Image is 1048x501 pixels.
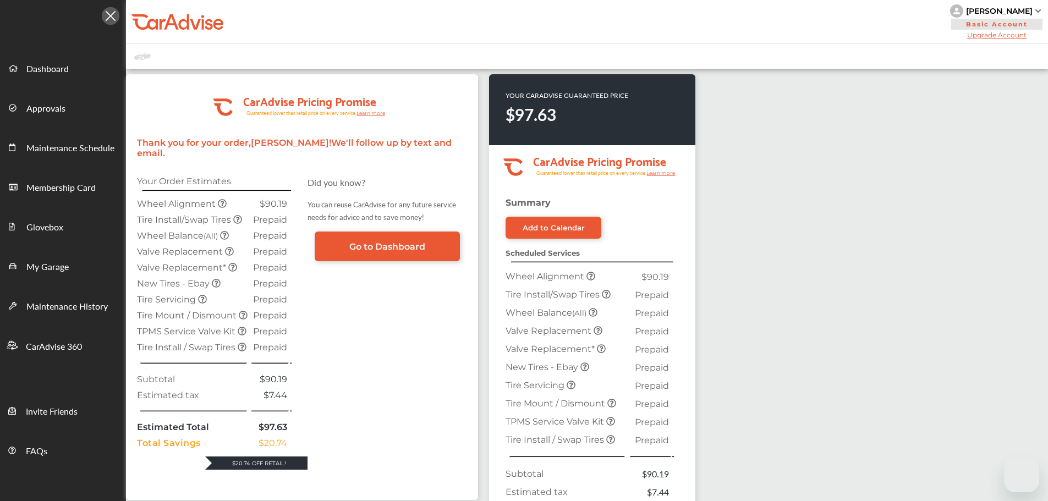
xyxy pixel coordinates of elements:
td: Subtotal [134,371,250,387]
span: Prepaid [253,310,287,321]
span: New Tires - Ebay [506,362,580,372]
tspan: Guaranteed lower than retail price on every service. [246,109,356,117]
span: Valve Replacement [506,326,594,336]
td: $7.44 [250,387,290,403]
img: Icon.5fd9dcc7.svg [102,7,119,25]
tspan: Guaranteed lower than retail price on every service. [536,169,646,177]
span: Tire Install / Swap Tires [506,434,606,445]
span: Prepaid [253,246,287,257]
span: Prepaid [635,381,669,391]
p: Thank you for your order, [PERSON_NAME] ! We'll follow up by text and email. [137,137,467,158]
span: Tire Servicing [137,294,198,305]
span: Dashboard [26,62,69,76]
span: My Garage [26,260,69,274]
span: Prepaid [635,417,669,427]
span: Maintenance History [26,300,108,314]
span: Prepaid [635,308,669,318]
td: Estimated tax [503,483,629,501]
span: Tire Install / Swap Tires [137,342,238,353]
img: sCxJUJ+qAmfqhQGDUl18vwLg4ZYJ6CxN7XmbOMBAAAAAElFTkSuQmCC [1035,9,1041,13]
td: $20.74 [250,435,290,451]
span: Prepaid [253,214,287,225]
a: Maintenance Schedule [1,127,125,167]
small: You can reuse CarAdvise for any future service needs for advice and to save money! [308,199,456,222]
strong: $97.63 [506,103,556,126]
span: Wheel Alignment [506,271,586,282]
span: TPMS Service Valve Kit [506,416,606,427]
a: Glovebox [1,206,125,246]
span: Valve Replacement [137,246,225,257]
span: Tire Install/Swap Tires [506,289,602,300]
tspan: CarAdvise Pricing Promise [243,91,376,111]
span: Tire Mount / Dismount [506,398,607,409]
td: $90.19 [629,465,672,483]
a: Add to Calendar [506,217,601,239]
td: Estimated tax [134,387,250,403]
span: Wheel Balance [137,230,220,241]
iframe: Button to launch messaging window [1004,457,1039,492]
span: Prepaid [253,342,287,353]
a: Membership Card [1,167,125,206]
tspan: Learn more [646,170,676,176]
span: Upgrade Account [950,31,1044,39]
span: Prepaid [635,399,669,409]
span: Prepaid [253,262,287,273]
span: $90.19 [641,272,669,282]
small: (All) [204,232,218,240]
span: Tire Install/Swap Tires [137,214,233,225]
span: Valve Replacement* [506,344,597,354]
td: Estimated Total [134,419,250,435]
div: $20.74 Off Retail! [205,460,308,467]
span: TPMS Service Valve Kit [137,326,238,337]
strong: Summary [506,197,551,208]
span: New Tires - Ebay [137,278,212,289]
span: Tire Servicing [506,380,567,390]
p: Did you know? [308,176,467,189]
span: Prepaid [635,362,669,373]
td: $97.63 [250,419,290,435]
a: Approvals [1,87,125,127]
span: Tire Mount / Dismount [137,310,239,321]
span: $90.19 [260,199,287,209]
div: [PERSON_NAME] [966,6,1033,16]
td: Subtotal [503,465,629,483]
span: Approvals [26,102,65,116]
p: YOUR CARADVISE GUARANTEED PRICE [506,91,628,100]
span: Prepaid [253,230,287,241]
td: $7.44 [629,483,672,501]
span: Basic Account [951,19,1042,30]
span: Prepaid [635,344,669,355]
td: $90.19 [250,371,290,387]
a: My Garage [1,246,125,285]
span: Go to Dashboard [349,241,425,252]
span: FAQs [26,444,47,459]
small: (All) [572,309,586,317]
span: Prepaid [253,326,287,337]
span: Prepaid [635,435,669,445]
span: Membership Card [26,181,96,195]
span: Valve Replacement* [137,262,228,273]
span: Wheel Alignment [137,199,218,209]
img: placeholder_car.fcab19be.svg [134,49,151,63]
span: Wheel Balance [506,307,589,318]
span: Prepaid [635,326,669,337]
a: Go to Dashboard [315,232,460,261]
span: Maintenance Schedule [26,141,114,156]
td: Total Savings [134,435,250,451]
tspan: CarAdvise Pricing Promise [533,151,666,170]
img: knH8PDtVvWoAbQRylUukY18CTiRevjo20fAtgn5MLBQj4uumYvk2MzTtcAIzfGAtb1XOLVMAvhLuqoNAbL4reqehy0jehNKdM... [950,4,963,18]
span: CarAdvise 360 [26,340,82,354]
div: Add to Calendar [523,223,585,232]
span: Prepaid [253,278,287,289]
a: Maintenance History [1,285,125,325]
span: Glovebox [26,221,63,235]
a: Dashboard [1,48,125,87]
span: Invite Friends [26,405,78,419]
span: Prepaid [635,290,669,300]
span: Prepaid [253,294,287,305]
p: Your Order Estimates [137,176,297,186]
strong: Scheduled Services [506,249,580,257]
tspan: Learn more [356,110,386,116]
